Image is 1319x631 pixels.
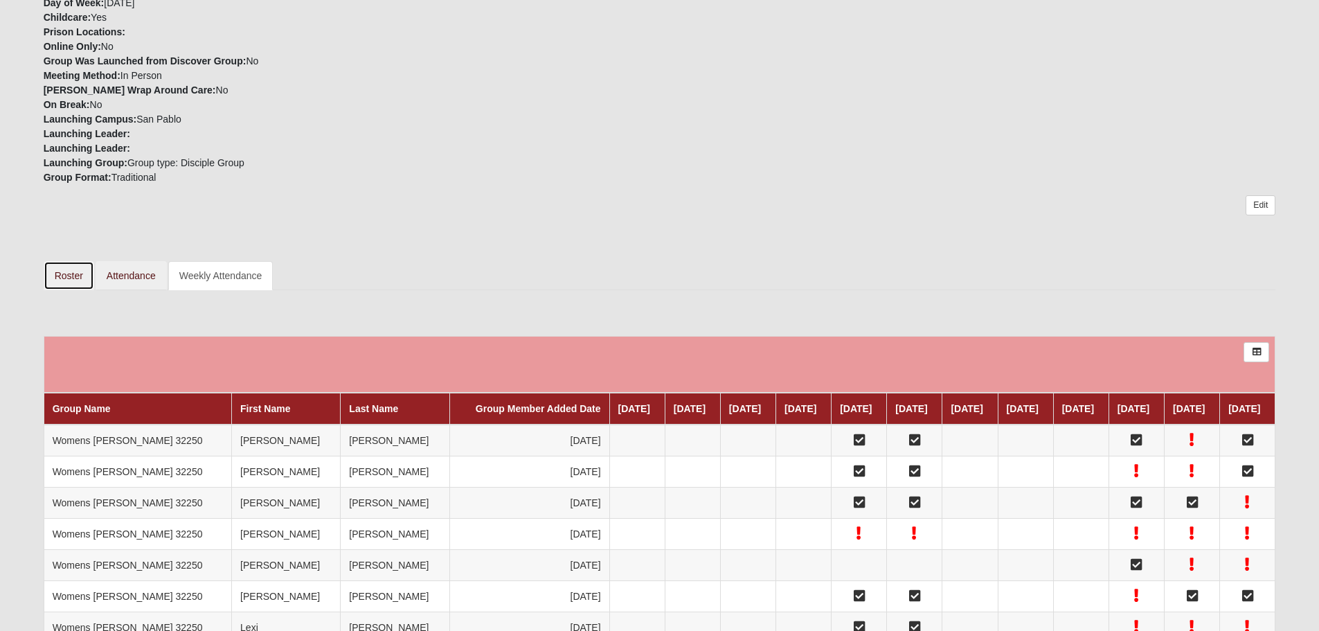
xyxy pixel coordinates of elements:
[784,403,816,414] a: [DATE]
[44,487,231,518] td: Womens [PERSON_NAME] 32250
[341,456,449,487] td: [PERSON_NAME]
[232,549,341,580] td: [PERSON_NAME]
[44,580,231,612] td: Womens [PERSON_NAME] 32250
[44,70,120,81] strong: Meeting Method:
[618,403,650,414] a: [DATE]
[232,580,341,612] td: [PERSON_NAME]
[44,99,90,110] strong: On Break:
[341,518,449,549] td: [PERSON_NAME]
[476,403,601,414] a: Group Member Added Date
[44,261,94,290] a: Roster
[44,518,231,549] td: Womens [PERSON_NAME] 32250
[341,425,449,456] td: [PERSON_NAME]
[44,41,101,52] strong: Online Only:
[951,403,982,414] a: [DATE]
[44,12,91,23] strong: Childcare:
[1007,403,1039,414] a: [DATE]
[232,456,341,487] td: [PERSON_NAME]
[341,549,449,580] td: [PERSON_NAME]
[1228,403,1260,414] a: [DATE]
[232,487,341,518] td: [PERSON_NAME]
[44,128,130,139] strong: Launching Leader:
[1062,403,1094,414] a: [DATE]
[1244,342,1269,362] a: Export to Excel
[96,261,167,290] a: Attendance
[349,403,398,414] a: Last Name
[729,403,761,414] a: [DATE]
[44,549,231,580] td: Womens [PERSON_NAME] 32250
[1246,195,1275,215] a: Edit
[341,487,449,518] td: [PERSON_NAME]
[44,425,231,456] td: Womens [PERSON_NAME] 32250
[1173,403,1205,414] a: [DATE]
[449,580,609,612] td: [DATE]
[449,456,609,487] td: [DATE]
[44,172,111,183] strong: Group Format:
[341,580,449,612] td: [PERSON_NAME]
[449,425,609,456] td: [DATE]
[674,403,706,414] a: [DATE]
[44,114,137,125] strong: Launching Campus:
[840,403,872,414] a: [DATE]
[53,403,111,414] a: Group Name
[44,55,246,66] strong: Group Was Launched from Discover Group:
[449,549,609,580] td: [DATE]
[232,518,341,549] td: [PERSON_NAME]
[895,403,927,414] a: [DATE]
[168,261,273,290] a: Weekly Attendance
[1118,403,1149,414] a: [DATE]
[232,425,341,456] td: [PERSON_NAME]
[44,85,216,96] strong: [PERSON_NAME] Wrap Around Care:
[44,26,125,37] strong: Prison Locations:
[44,143,130,154] strong: Launching Leader:
[44,157,127,168] strong: Launching Group:
[44,456,231,487] td: Womens [PERSON_NAME] 32250
[449,487,609,518] td: [DATE]
[449,518,609,549] td: [DATE]
[240,403,290,414] a: First Name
